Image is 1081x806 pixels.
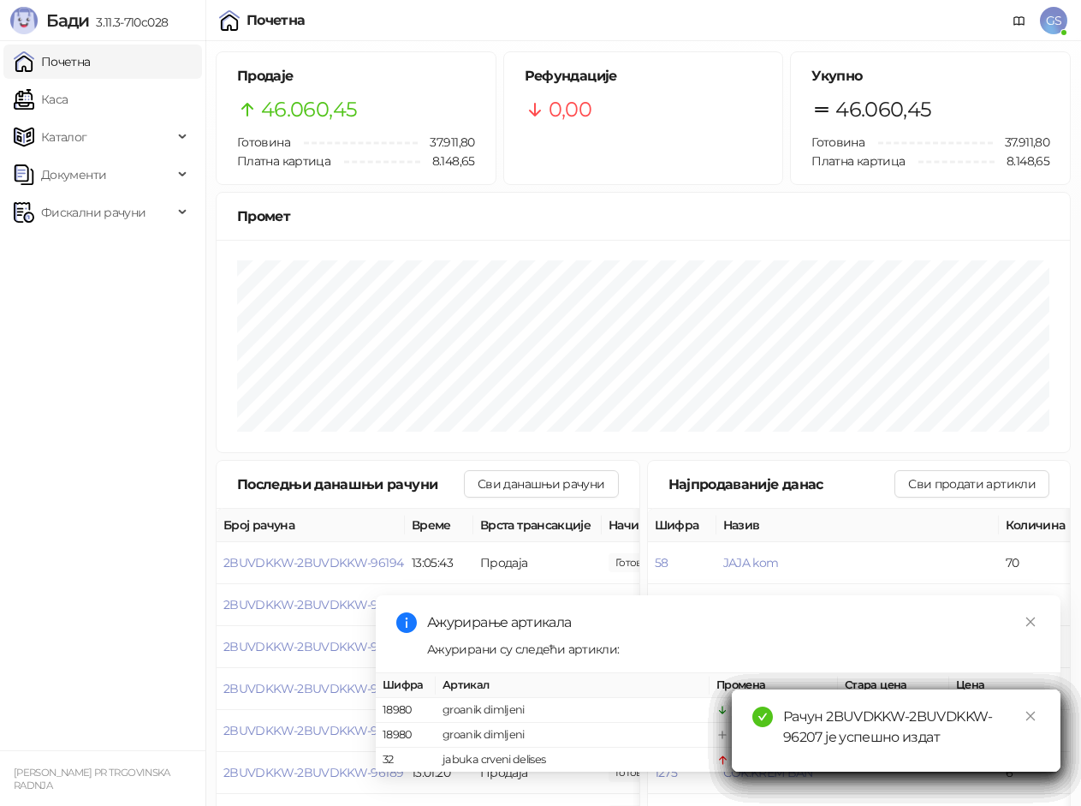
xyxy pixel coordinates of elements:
[223,555,403,570] button: 2BUVDKKW-2BUVDKKW-96194
[995,152,1049,170] span: 8.148,65
[602,509,773,542] th: Начини плаћања
[648,509,716,542] th: Шифра
[223,681,400,696] button: 2BUVDKKW-2BUVDKKW-96191
[418,133,474,152] span: 37.911,80
[1021,612,1040,631] a: Close
[10,7,38,34] img: Logo
[41,195,146,230] span: Фискални рачуни
[655,555,668,570] button: 58
[427,640,1040,659] div: Ажурирани су следећи артикли:
[609,553,667,572] span: 55,00
[237,153,330,169] span: Платна картица
[46,10,89,31] span: Бади
[376,673,436,698] th: Шифра
[223,723,403,738] button: 2BUVDKKW-2BUVDKKW-96190
[396,612,417,633] span: info-circle
[237,66,475,87] h5: Продаје
[811,66,1049,87] h5: Укупно
[376,723,436,748] td: 18980
[1025,616,1036,628] span: close
[835,93,931,126] span: 46.060,45
[436,748,710,773] td: jabuka crveni delises
[1025,710,1036,722] span: close
[420,152,475,170] span: 8.148,65
[405,542,473,584] td: 13:05:43
[14,45,91,79] a: Почетна
[1006,7,1033,34] a: Документација
[41,120,87,154] span: Каталог
[237,206,1049,227] div: Промет
[246,14,306,27] div: Почетна
[999,584,1076,626] td: 15
[464,470,618,498] button: Сви данашњи рачуни
[376,748,436,773] td: 32
[223,597,402,612] button: 2BUVDKKW-2BUVDKKW-96193
[89,15,168,30] span: 3.11.3-710c028
[752,707,773,727] span: check-circle
[261,93,357,126] span: 46.060,45
[436,723,710,748] td: groanik dimljeni
[473,584,602,626] td: Продаја
[838,673,949,698] th: Стара цена
[811,153,905,169] span: Платна картица
[949,673,1060,698] th: Цена
[427,612,1040,633] div: Ажурирање артикала
[783,707,1040,748] div: Рачун 2BUVDKKW-2BUVDKKW-96207 је успешно издат
[14,767,170,791] small: [PERSON_NAME] PR TRGOVINSKA RADNJA
[405,509,473,542] th: Време
[405,584,473,626] td: 13:05:14
[723,555,779,570] button: JAJA kom
[41,158,106,192] span: Документи
[217,509,405,542] th: Број рачуна
[1021,707,1040,725] a: Close
[436,673,710,698] th: Артикал
[14,82,68,116] a: Каса
[237,474,464,495] div: Последњи данашњи рачуни
[710,673,838,698] th: Промена
[237,134,290,150] span: Готовина
[999,509,1076,542] th: Количина
[668,474,895,495] div: Најпродаваније данас
[811,134,864,150] span: Готовина
[894,470,1049,498] button: Сви продати артикли
[436,698,710,723] td: groanik dimljeni
[716,509,999,542] th: Назив
[376,698,436,723] td: 18980
[1040,7,1067,34] span: GS
[223,639,402,654] button: 2BUVDKKW-2BUVDKKW-96192
[549,93,591,126] span: 0,00
[223,765,403,780] button: 2BUVDKKW-2BUVDKKW-96189
[993,133,1049,152] span: 37.911,80
[473,509,602,542] th: Врста трансакције
[525,66,763,87] h5: Рефундације
[473,542,602,584] td: Продаја
[999,542,1076,584] td: 70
